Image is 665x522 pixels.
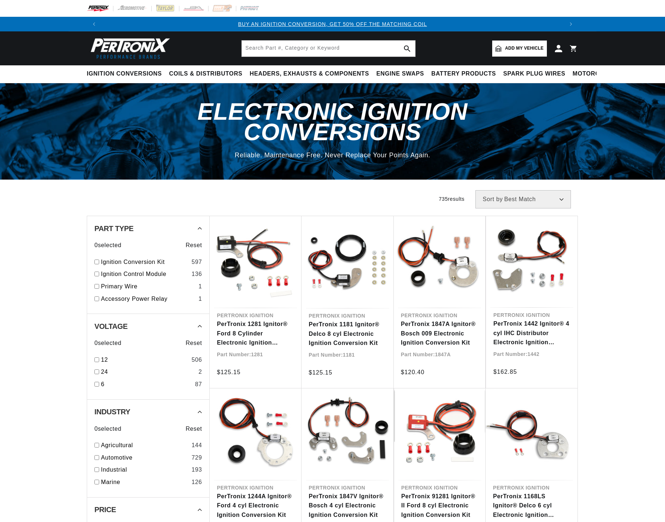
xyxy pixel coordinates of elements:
a: Add my vehicle [492,41,547,57]
a: PerTronix 1181 Ignitor® Delco 8 cyl Electronic Ignition Conversion Kit [309,320,386,348]
input: Search Part #, Category or Keyword [242,41,415,57]
a: Marine [101,477,188,487]
a: PerTronix 1244A Ignitor® Ford 4 cyl Electronic Ignition Conversion Kit [217,492,294,520]
a: 12 [101,355,188,365]
summary: Motorcycle [569,65,620,82]
a: PerTronix 1847V Ignitor® Bosch 4 cyl Electronic Ignition Conversion Kit [309,492,386,520]
span: Reset [186,338,202,348]
div: 193 [191,465,202,475]
span: Industry [94,408,130,415]
span: Spark Plug Wires [503,70,565,78]
span: Ignition Conversions [87,70,162,78]
div: 597 [191,257,202,267]
summary: Battery Products [428,65,499,82]
span: Add my vehicle [505,45,544,52]
summary: Coils & Distributors [166,65,246,82]
select: Sort by [475,190,571,208]
div: 144 [191,441,202,450]
a: Ignition Control Module [101,269,188,279]
a: PerTronix 1281 Ignitor® Ford 8 Cylinder Electronic Ignition Conversion Kit [217,319,294,348]
button: Translation missing: en.sections.announcements.next_announcement [564,17,578,31]
span: Electronic Ignition Conversions [198,98,468,145]
summary: Engine Swaps [373,65,428,82]
span: Reset [186,241,202,250]
a: PerTronix 1168LS Ignitor® Delco 6 cyl Electronic Ignition Conversion Kit [493,492,570,520]
div: Announcement [101,20,564,28]
a: Automotive [101,453,188,462]
div: 729 [191,453,202,462]
span: Engine Swaps [376,70,424,78]
span: Headers, Exhausts & Components [250,70,369,78]
a: Accessory Power Relay [101,294,195,304]
summary: Ignition Conversions [87,65,166,82]
button: search button [399,41,415,57]
span: Reliable. Maintenance Free. Never Replace Your Points Again. [235,151,430,159]
a: PerTronix 1442 Ignitor® 4 cyl IHC Distributor Electronic Ignition Conversion Kit [493,319,570,347]
a: Agricultural [101,441,188,450]
div: 87 [195,380,202,389]
div: 1 [198,294,202,304]
button: Translation missing: en.sections.announcements.previous_announcement [87,17,101,31]
span: Price [94,506,116,513]
a: PerTronix 91281 Ignitor® II Ford 8 cyl Electronic Ignition Conversion Kit [401,492,479,520]
div: 126 [191,477,202,487]
span: 0 selected [94,338,121,348]
slideshow-component: Translation missing: en.sections.announcements.announcement_bar [69,17,596,31]
a: Primary Wire [101,282,195,291]
div: 506 [191,355,202,365]
span: Coils & Distributors [169,70,242,78]
summary: Headers, Exhausts & Components [246,65,373,82]
div: 1 of 3 [101,20,564,28]
span: 0 selected [94,424,121,434]
div: 2 [198,367,202,377]
a: 6 [101,380,192,389]
a: Ignition Conversion Kit [101,257,188,267]
a: PerTronix 1847A Ignitor® Bosch 009 Electronic Ignition Conversion Kit [401,319,478,348]
span: Voltage [94,323,128,330]
span: Motorcycle [573,70,616,78]
a: Industrial [101,465,188,475]
img: Pertronix [87,36,171,61]
div: 136 [191,269,202,279]
span: Battery Products [431,70,496,78]
span: Sort by [483,196,503,202]
span: Reset [186,424,202,434]
a: BUY AN IGNITION CONVERSION, GET 50% OFF THE MATCHING COIL [238,21,427,27]
summary: Spark Plug Wires [499,65,569,82]
span: 735 results [439,196,464,202]
a: 24 [101,367,195,377]
div: 1 [198,282,202,291]
span: Part Type [94,225,133,232]
span: 0 selected [94,241,121,250]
